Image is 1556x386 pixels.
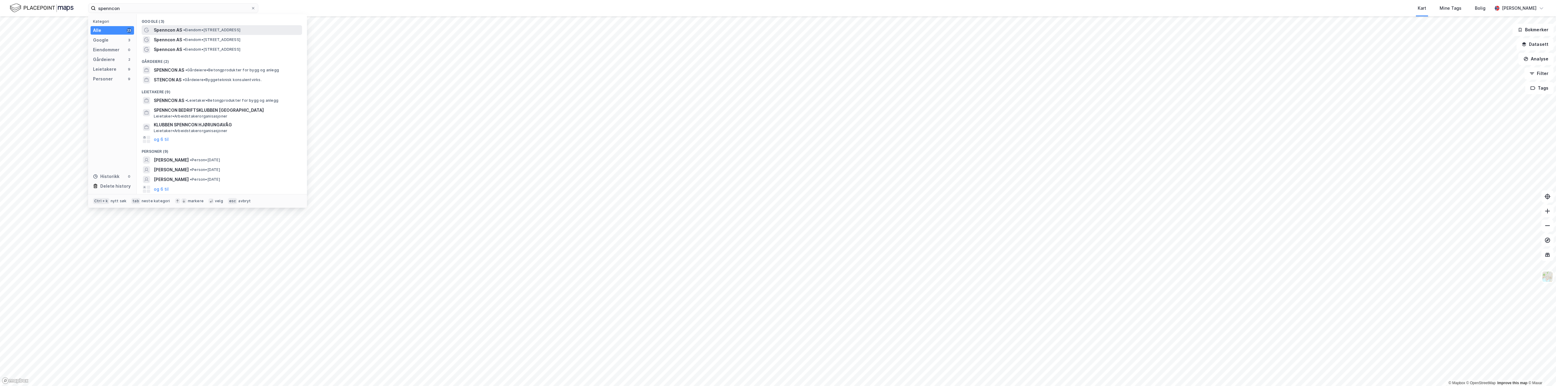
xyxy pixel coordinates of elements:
[154,46,182,53] span: Spenncon AS
[154,76,181,84] span: STENCON AS
[185,98,278,103] span: Leietaker • Betongprodukter for bygg og anlegg
[127,77,132,81] div: 9
[154,166,189,173] span: [PERSON_NAME]
[154,26,182,34] span: Spenncon AS
[10,3,74,13] img: logo.f888ab2527a4732fd821a326f86c7f29.svg
[127,47,132,52] div: 0
[185,98,187,103] span: •
[154,176,189,183] span: [PERSON_NAME]
[93,173,119,180] div: Historikk
[154,136,169,143] button: og 6 til
[183,28,240,32] span: Eiendom • [STREET_ADDRESS]
[183,28,185,32] span: •
[183,77,262,82] span: Gårdeiere • Byggeteknisk konsulentvirks.
[154,36,182,43] span: Spenncon AS
[137,144,307,155] div: Personer (9)
[183,47,185,52] span: •
[137,54,307,65] div: Gårdeiere (2)
[185,68,279,73] span: Gårdeiere • Betongprodukter for bygg og anlegg
[154,128,227,133] span: Leietaker • Arbeidstakerorganisasjoner
[154,156,189,164] span: [PERSON_NAME]
[93,75,113,83] div: Personer
[183,77,184,82] span: •
[183,37,185,42] span: •
[93,46,119,53] div: Eiendommer
[127,28,132,33] div: 23
[93,19,134,24] div: Kategori
[127,174,132,179] div: 0
[93,27,101,34] div: Alle
[154,67,184,74] span: SPENNCON AS
[154,121,300,128] span: KLUBBEN SPENNCON HJØRUNGAVÅG
[127,38,132,43] div: 3
[228,198,237,204] div: esc
[190,177,192,182] span: •
[96,4,251,13] input: Søk på adresse, matrikkel, gårdeiere, leietakere eller personer
[190,167,192,172] span: •
[185,68,187,72] span: •
[1518,53,1554,65] button: Analyse
[127,67,132,72] div: 9
[127,57,132,62] div: 2
[190,158,192,162] span: •
[1497,381,1527,385] a: Improve this map
[1440,5,1461,12] div: Mine Tags
[1418,5,1426,12] div: Kart
[1513,24,1554,36] button: Bokmerker
[93,36,108,44] div: Google
[183,47,240,52] span: Eiendom • [STREET_ADDRESS]
[137,14,307,25] div: Google (3)
[154,107,300,114] span: SPENNCON BEDRIFTSKLUBBEN [GEOGRAPHIC_DATA]
[154,97,184,104] span: SPENNCON AS
[154,114,227,119] span: Leietaker • Arbeidstakerorganisasjoner
[190,158,220,162] span: Person • [DATE]
[1542,271,1553,282] img: Z
[238,199,251,203] div: avbryt
[1516,38,1554,50] button: Datasett
[1475,5,1485,12] div: Bolig
[93,198,109,204] div: Ctrl + k
[142,199,170,203] div: neste kategori
[137,85,307,96] div: Leietakere (9)
[190,167,220,172] span: Person • [DATE]
[1526,357,1556,386] iframe: Chat Widget
[190,177,220,182] span: Person • [DATE]
[100,183,131,190] div: Delete history
[93,66,116,73] div: Leietakere
[215,199,223,203] div: velg
[2,377,29,384] a: Mapbox homepage
[131,198,140,204] div: tab
[154,186,169,193] button: og 6 til
[1502,5,1537,12] div: [PERSON_NAME]
[1524,67,1554,80] button: Filter
[1466,381,1496,385] a: OpenStreetMap
[93,56,115,63] div: Gårdeiere
[188,199,204,203] div: markere
[183,37,240,42] span: Eiendom • [STREET_ADDRESS]
[1525,82,1554,94] button: Tags
[1526,357,1556,386] div: Kontrollprogram for chat
[111,199,127,203] div: nytt søk
[1448,381,1465,385] a: Mapbox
